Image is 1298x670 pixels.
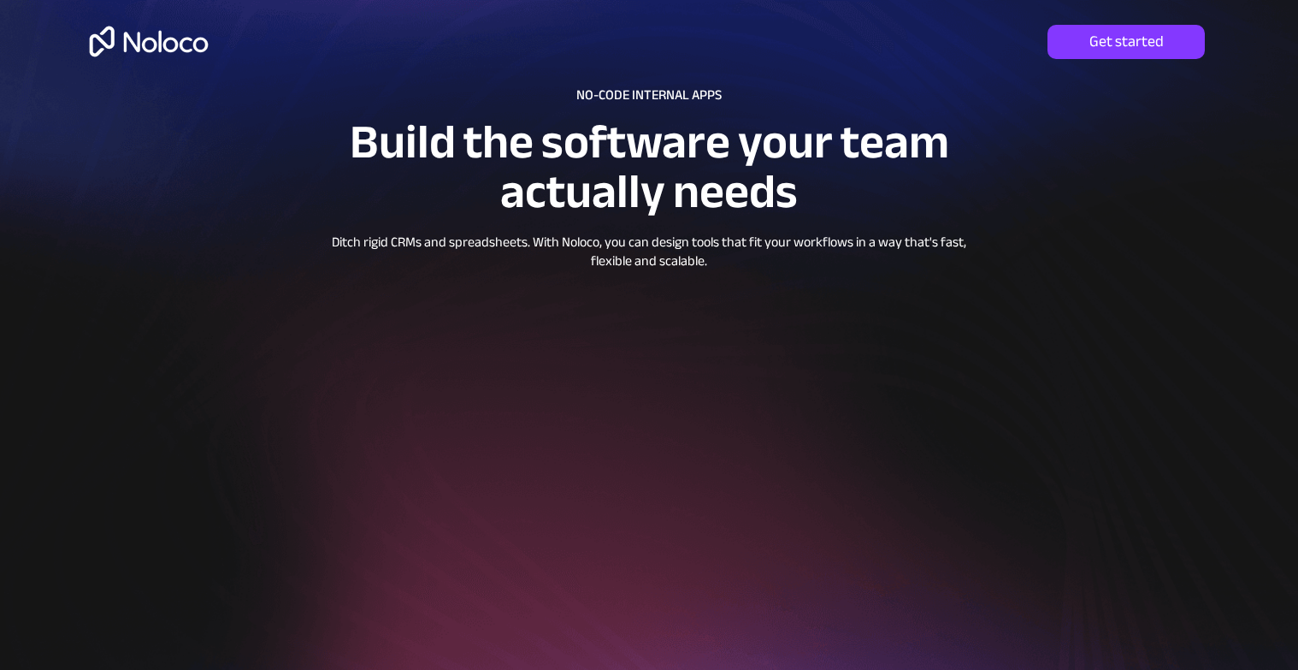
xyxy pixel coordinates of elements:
[350,98,949,236] span: Build the software your team actually needs
[1047,25,1205,59] a: Get started
[1047,33,1205,51] span: Get started
[332,229,966,274] span: Ditch rigid CRMs and spreadsheets. With Noloco, you can design tools that fit your workflows in a...
[576,82,722,108] span: NO-CODE INTERNAL APPS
